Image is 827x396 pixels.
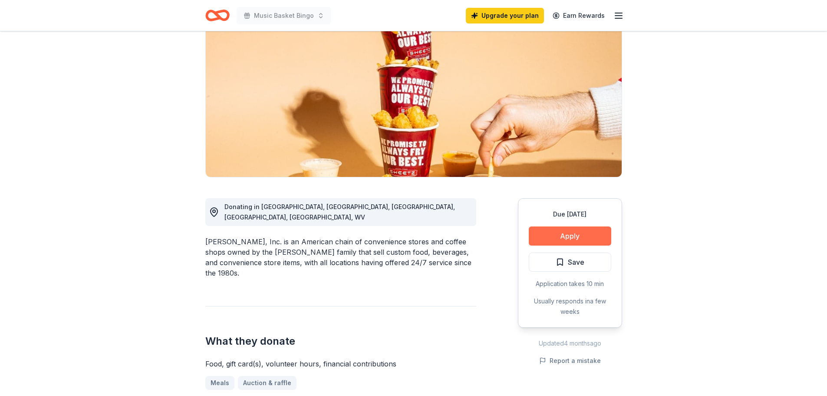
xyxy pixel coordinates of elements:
[529,209,611,220] div: Due [DATE]
[237,7,331,24] button: Music Basket Bingo
[466,8,544,23] a: Upgrade your plan
[238,376,297,390] a: Auction & raffle
[529,226,611,246] button: Apply
[518,338,622,349] div: Updated 4 months ago
[539,356,601,366] button: Report a mistake
[206,11,622,177] img: Image for Sheetz
[224,203,455,221] span: Donating in [GEOGRAPHIC_DATA], [GEOGRAPHIC_DATA], [GEOGRAPHIC_DATA], [GEOGRAPHIC_DATA], [GEOGRAPH...
[547,8,610,23] a: Earn Rewards
[205,359,476,369] div: Food, gift card(s), volunteer hours, financial contributions
[529,279,611,289] div: Application takes 10 min
[205,5,230,26] a: Home
[529,253,611,272] button: Save
[205,334,476,348] h2: What they donate
[205,376,234,390] a: Meals
[568,256,584,268] span: Save
[254,10,314,21] span: Music Basket Bingo
[529,296,611,317] div: Usually responds in a few weeks
[205,236,476,278] div: [PERSON_NAME], Inc. is an American chain of convenience stores and coffee shops owned by the [PER...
